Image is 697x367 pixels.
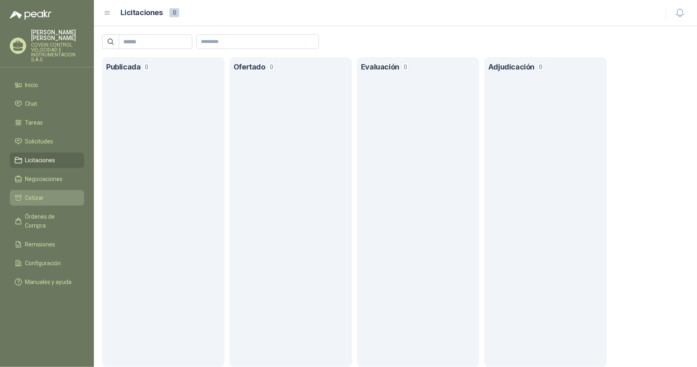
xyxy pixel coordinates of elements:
[25,137,53,146] span: Solicitudes
[31,43,84,62] p: COVEIN CONTROL VELOCIDAD E INSTRUMENTACION S.A.S
[25,259,61,268] span: Configuración
[10,274,84,290] a: Manuales y ayuda
[10,209,84,233] a: Órdenes de Compra
[268,62,275,72] span: 0
[25,193,44,202] span: Cotizar
[25,240,56,249] span: Remisiones
[121,7,163,19] h1: Licitaciones
[402,62,409,72] span: 0
[25,277,72,286] span: Manuales y ayuda
[488,61,534,73] h1: Adjudicación
[361,61,399,73] h1: Evaluación
[10,152,84,168] a: Licitaciones
[25,212,76,230] span: Órdenes de Compra
[25,81,38,90] span: Inicio
[169,8,179,17] span: 0
[10,171,84,187] a: Negociaciones
[10,255,84,271] a: Configuración
[25,99,38,108] span: Chat
[234,61,265,73] h1: Ofertado
[10,96,84,112] a: Chat
[10,134,84,149] a: Solicitudes
[106,61,140,73] h1: Publicada
[10,115,84,130] a: Tareas
[25,175,63,183] span: Negociaciones
[10,77,84,93] a: Inicio
[31,29,84,41] p: [PERSON_NAME] [PERSON_NAME]
[143,62,150,72] span: 0
[25,118,43,127] span: Tareas
[537,62,544,72] span: 0
[25,156,56,165] span: Licitaciones
[10,190,84,206] a: Cotizar
[10,237,84,252] a: Remisiones
[10,10,51,20] img: Logo peakr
